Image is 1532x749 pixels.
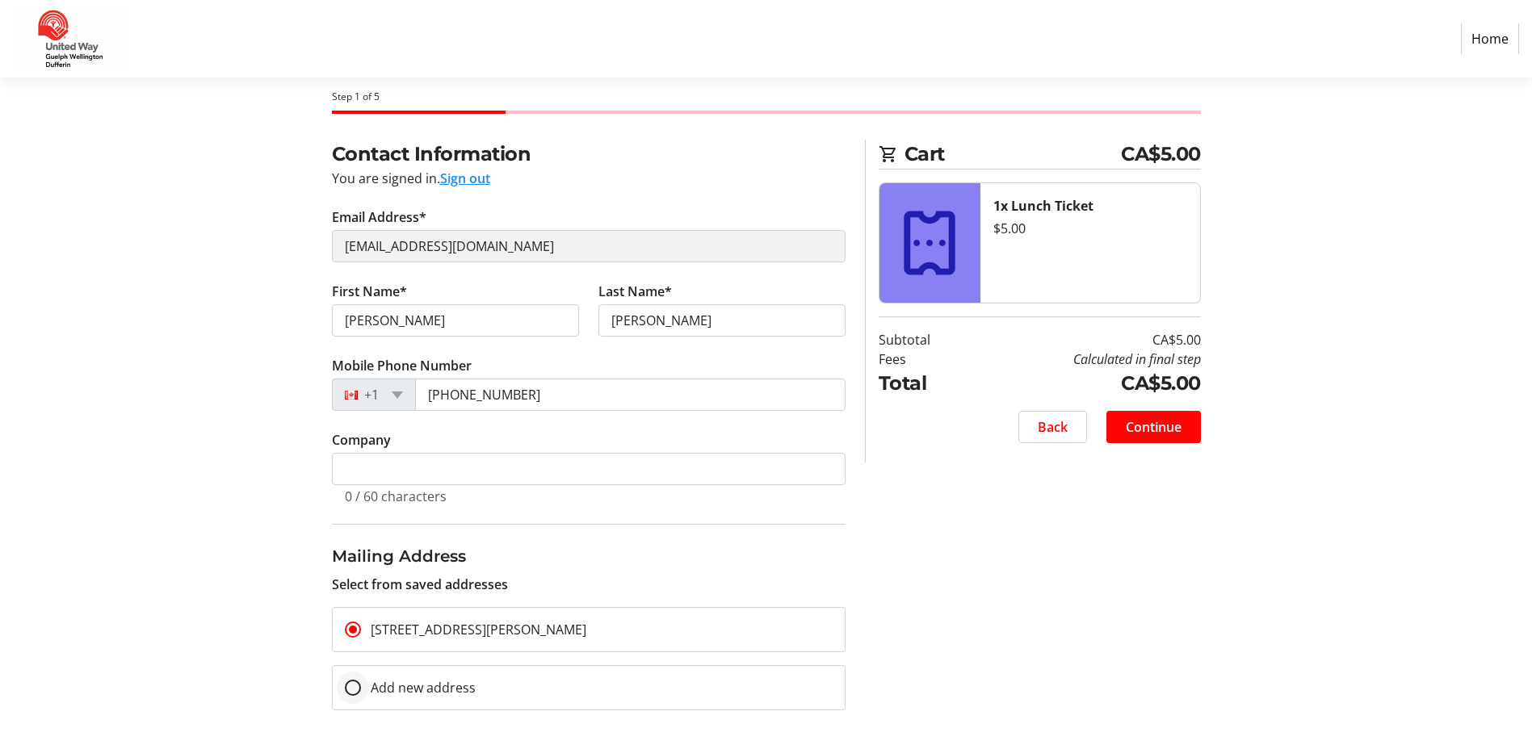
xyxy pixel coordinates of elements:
button: Continue [1106,411,1201,443]
strong: 1x Lunch Ticket [993,197,1093,215]
span: Back [1038,417,1068,437]
span: [STREET_ADDRESS][PERSON_NAME] [371,621,586,638]
div: Select from saved addresses [332,544,846,594]
td: CA$5.00 [972,330,1201,349]
div: You are signed in. [332,169,846,188]
h3: Mailing Address [332,544,846,568]
label: Mobile Phone Number [332,356,472,375]
div: $5.00 [993,219,1187,238]
td: CA$5.00 [972,369,1201,398]
label: First Name* [332,282,407,301]
span: Cart [905,140,1122,169]
label: Add new address [361,678,476,697]
label: Email Address* [332,207,426,227]
button: Back [1018,411,1087,443]
input: (506) 234-5678 [415,379,846,411]
button: Sign out [440,169,490,188]
label: Last Name* [598,282,672,301]
td: Calculated in final step [972,349,1201,369]
div: Step 1 of 5 [332,90,1201,104]
label: Company [332,430,391,450]
span: CA$5.00 [1121,140,1201,169]
td: Subtotal [879,330,972,349]
img: United Way Guelph Wellington Dufferin's Logo [13,6,128,71]
tr-character-limit: 0 / 60 characters [345,487,447,505]
a: Home [1461,23,1519,54]
h2: Contact Information [332,140,846,169]
td: Fees [879,349,972,369]
td: Total [879,369,972,398]
span: Continue [1126,417,1182,437]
